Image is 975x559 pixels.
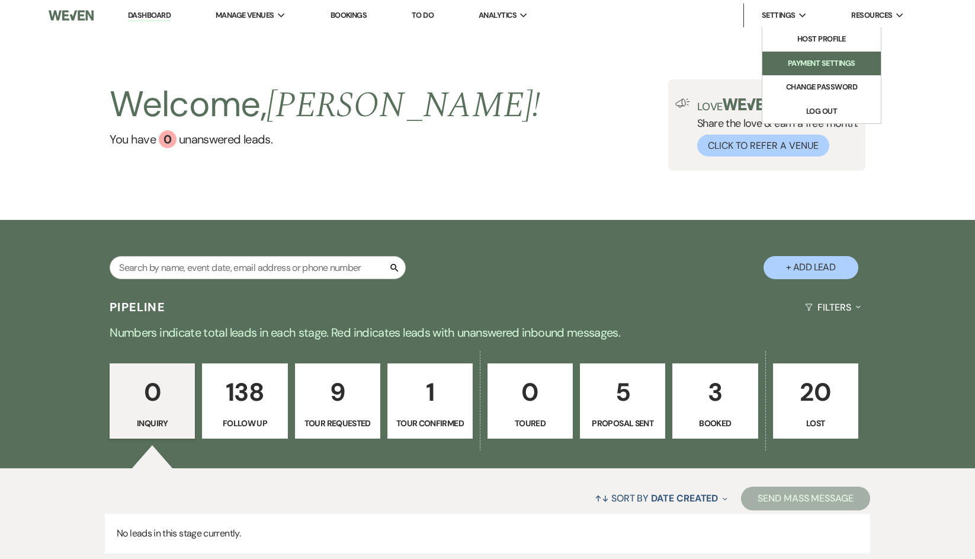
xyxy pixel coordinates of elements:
li: Host Profile [768,33,875,45]
a: 0Toured [487,363,573,439]
p: Proposal Sent [588,417,658,430]
p: Love ? [697,98,858,112]
input: Search by name, event date, email address or phone number [110,256,406,279]
p: Lost [781,417,851,430]
a: 1Tour Confirmed [387,363,473,439]
p: Follow Up [210,417,280,430]
img: Weven Logo [49,3,94,28]
button: Send Mass Message [741,487,870,510]
p: Booked [680,417,750,430]
span: ↑↓ [595,492,609,504]
a: Dashboard [128,10,171,21]
a: 138Follow Up [202,363,287,439]
span: Analytics [479,9,517,21]
h3: Pipeline [110,299,165,315]
button: Sort By Date Created [590,483,732,514]
p: Tour Confirmed [395,417,465,430]
p: Inquiry [117,417,187,430]
span: Manage Venues [216,9,274,21]
a: 0Inquiry [110,363,195,439]
p: Tour Requested [303,417,373,430]
span: [PERSON_NAME] ! [267,78,540,133]
a: 20Lost [773,363,858,439]
a: You have 0 unanswered leads. [110,130,540,148]
span: Date Created [651,492,718,504]
img: weven-logo-green.svg [723,98,775,110]
a: Payment Settings [762,52,881,75]
p: 9 [303,372,373,412]
a: 3Booked [672,363,758,439]
div: 0 [159,130,177,148]
span: Resources [851,9,892,21]
p: 5 [588,372,658,412]
a: 5Proposal Sent [580,363,665,439]
h2: Welcome, [110,79,540,130]
li: Change Password [768,81,875,93]
p: Toured [495,417,565,430]
p: Numbers indicate total leads in each stage. Red indicates leads with unanswered inbound messages. [61,323,914,342]
p: 0 [495,372,565,412]
p: 3 [680,372,750,412]
p: 20 [781,372,851,412]
div: Share the love & earn a free month. [690,98,858,156]
a: Log Out [762,100,881,123]
button: Click to Refer a Venue [697,135,829,156]
p: 1 [395,372,465,412]
p: 138 [210,372,280,412]
p: 0 [117,372,187,412]
a: Change Password [762,75,881,99]
li: Payment Settings [768,58,875,69]
a: Bookings [331,10,367,20]
button: Filters [800,292,865,323]
p: No leads in this stage currently. [105,514,870,553]
img: loud-speaker-illustration.svg [675,98,690,108]
span: Settings [762,9,796,21]
a: 9Tour Requested [295,363,380,439]
a: To Do [412,10,434,20]
button: + Add Lead [764,256,858,279]
a: Host Profile [762,27,881,51]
